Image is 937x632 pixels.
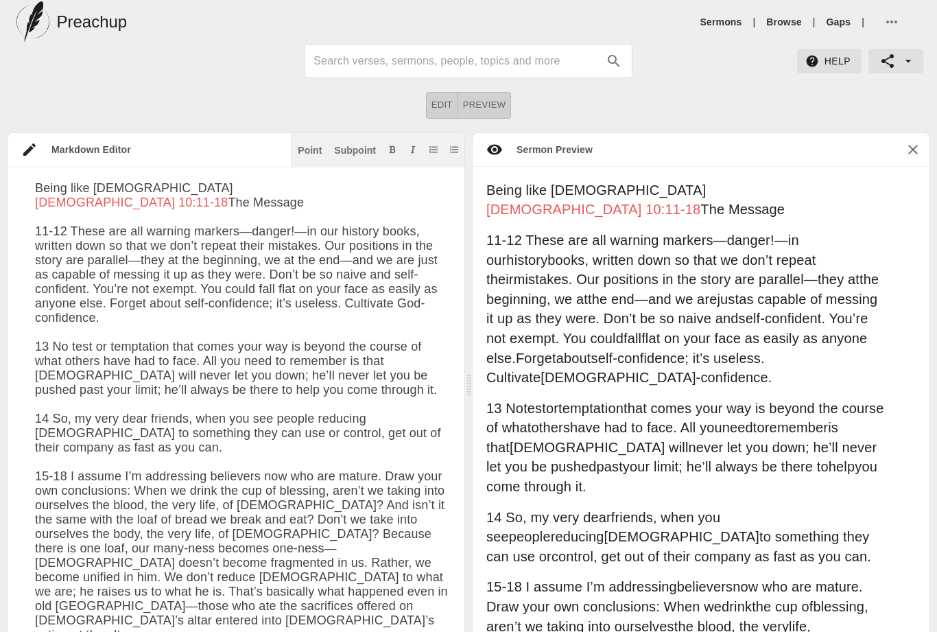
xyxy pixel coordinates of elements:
[738,311,760,326] span: self
[722,420,753,435] span: need
[486,508,885,567] p: 14 So, my very dear , when you see reducing to something they can use or , get out of their compa...
[807,15,821,29] li: |
[298,145,322,155] div: Point
[558,401,624,416] span: temptation
[486,183,706,198] span: Being like [DEMOGRAPHIC_DATA]
[503,143,593,156] div: Sermon Preview
[56,11,127,33] h5: Preachup
[334,145,376,155] div: Subpoint
[486,399,885,497] p: 13 No or that comes your way is beyond the course of what have had to face. All you to is that ne...
[426,92,458,119] button: Edit
[16,1,49,43] img: preachup-logo.png
[727,233,770,248] span: danger
[486,202,700,217] span: [DEMOGRAPHIC_DATA] 10:11-18
[473,180,929,225] div: The Message
[386,143,399,156] button: Add bold text
[748,15,761,29] li: |
[38,143,291,156] div: Markdown Editor
[458,92,512,119] button: Preview
[591,351,685,366] span: self-confidence
[426,92,512,119] div: text alignment
[486,231,885,388] p: 11-12 These are all warning markers— !—in our books, written down so that we don’t repeat their ....
[808,53,851,70] span: Help
[700,370,768,385] span: confidence
[868,563,921,616] iframe: Drift Widget Chat Controller
[427,143,440,156] button: Add ordered list
[313,50,598,72] input: Search sermons
[722,599,752,614] span: drink
[506,253,547,268] span: history
[295,143,324,156] button: Insert point
[510,440,689,455] span: [DEMOGRAPHIC_DATA] will
[509,529,551,544] span: people
[829,459,855,474] span: help
[588,292,634,307] span: the end
[700,15,742,29] a: Sermons
[514,272,569,287] span: mistakes
[551,549,593,564] span: control
[611,510,653,525] span: friends
[599,46,629,76] button: search
[766,15,801,29] a: Browse
[331,143,379,156] button: Subpoint
[624,331,641,346] span: fall
[463,97,506,113] span: Preview
[856,15,870,29] li: |
[447,143,461,156] button: Add unordered list
[596,459,622,474] span: past
[604,529,759,544] span: [DEMOGRAPHIC_DATA]
[486,272,879,307] span: the beginning
[765,420,828,435] span: remember
[813,599,864,614] span: blessing
[523,401,546,416] span: test
[797,49,862,74] button: Help
[532,420,571,435] span: others
[827,15,851,29] a: Gaps
[541,370,696,385] span: [DEMOGRAPHIC_DATA]
[431,97,453,113] span: Edit
[717,292,739,307] span: just
[516,351,556,366] span: Forget
[677,579,733,594] span: believers
[406,143,420,156] button: Add italic text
